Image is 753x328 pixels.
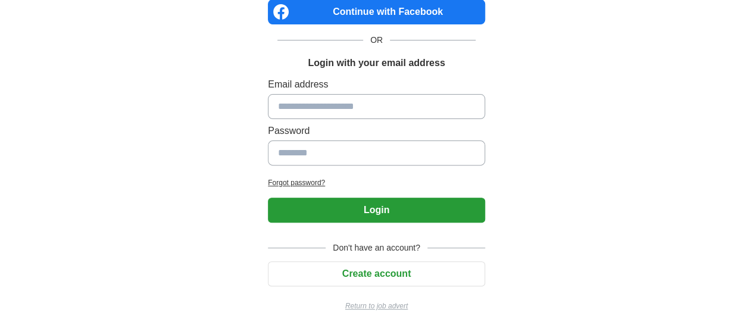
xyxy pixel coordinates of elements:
[268,177,485,188] a: Forgot password?
[268,77,485,92] label: Email address
[268,268,485,279] a: Create account
[363,34,390,46] span: OR
[308,56,445,70] h1: Login with your email address
[326,242,427,254] span: Don't have an account?
[268,124,485,138] label: Password
[268,301,485,311] a: Return to job advert
[268,198,485,223] button: Login
[268,261,485,286] button: Create account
